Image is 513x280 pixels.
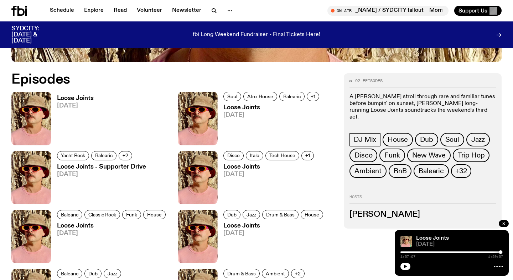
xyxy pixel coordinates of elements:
[247,212,256,217] span: Jazz
[400,255,415,259] span: 1:57:07
[414,164,449,178] a: Balearic
[57,269,82,278] a: Balearic
[223,230,325,236] span: [DATE]
[327,6,449,16] button: On AirMornings with [PERSON_NAME] / SYDCITY falloutMornings with [PERSON_NAME] / SYDCITY fallout
[223,210,240,219] a: Dub
[265,151,299,160] a: Tech House
[227,153,240,158] span: Disco
[80,6,108,16] a: Explore
[57,171,146,177] span: [DATE]
[223,164,316,170] h3: Loose Joints
[61,212,78,217] span: Balearic
[354,167,382,175] span: Ambient
[126,212,137,217] span: Funk
[400,236,412,247] img: Tyson stands in front of a paperbark tree wearing orange sunglasses, a suede bucket hat and a pin...
[458,7,487,14] span: Support Us
[91,151,116,160] a: Balearic
[389,164,411,178] a: RnB
[84,269,102,278] a: Dub
[354,136,376,144] span: DJ Mix
[143,210,166,219] a: House
[123,153,128,158] span: +2
[445,136,459,144] span: Soul
[46,6,78,16] a: Schedule
[119,151,132,160] button: +2
[57,223,168,229] h3: Loose Joints
[88,271,98,276] span: Dub
[51,223,168,263] a: Loose Joints[DATE]
[466,133,490,146] a: Jazz
[57,95,94,101] h3: Loose Joints
[218,105,321,145] a: Loose Joints[DATE]
[61,271,78,276] span: Balearic
[223,92,241,101] a: Soul
[407,149,451,162] a: New Wave
[262,269,289,278] a: Ambient
[349,164,387,178] a: Ambient
[415,133,438,146] a: Dub
[88,212,116,217] span: Classic Rock
[108,271,117,276] span: Jazz
[295,271,301,276] span: +2
[269,153,295,158] span: Tech House
[301,151,314,160] button: +1
[51,164,146,204] a: Loose Joints - Supporter Drive[DATE]
[104,269,121,278] a: Jazz
[349,149,377,162] a: Disco
[168,6,206,16] a: Newsletter
[266,212,295,217] span: Drum & Bass
[305,153,310,158] span: +1
[283,94,301,99] span: Balearic
[227,271,256,276] span: Drum & Bass
[11,92,51,145] img: Tyson stands in front of a paperbark tree wearing orange sunglasses, a suede bucket hat and a pin...
[420,136,433,144] span: Dub
[262,210,299,219] a: Drum & Bass
[227,212,237,217] span: Dub
[458,151,484,159] span: Trip Hop
[412,151,446,159] span: New Wave
[354,151,372,159] span: Disco
[223,171,316,177] span: [DATE]
[311,94,315,99] span: +1
[379,149,405,162] a: Funk
[223,112,321,118] span: [DATE]
[133,6,166,16] a: Volunteer
[301,210,323,219] a: House
[247,94,273,99] span: Afro-House
[243,210,260,219] a: Jazz
[349,211,496,219] h3: [PERSON_NAME]
[291,269,305,278] button: +2
[384,151,400,159] span: Funk
[95,153,113,158] span: Balearic
[57,210,82,219] a: Balearic
[266,271,285,276] span: Ambient
[394,167,406,175] span: RnB
[11,151,51,204] img: Tyson stands in front of a paperbark tree wearing orange sunglasses, a suede bucket hat and a pin...
[416,242,503,247] span: [DATE]
[454,6,502,16] button: Support Us
[147,212,162,217] span: House
[349,94,496,121] p: A [PERSON_NAME] stroll through rare and familiar tunes before bumpin' on sunset, [PERSON_NAME] lo...
[440,133,464,146] a: Soul
[383,133,413,146] a: House
[223,223,325,229] h3: Loose Joints
[109,6,131,16] a: Read
[349,195,496,204] h2: Hosts
[355,79,383,83] span: 92 episodes
[349,133,380,146] a: DJ Mix
[51,95,94,145] a: Loose Joints[DATE]
[11,210,51,263] img: Tyson stands in front of a paperbark tree wearing orange sunglasses, a suede bucket hat and a pin...
[223,105,321,111] h3: Loose Joints
[419,167,444,175] span: Balearic
[279,92,305,101] a: Balearic
[84,210,120,219] a: Classic Rock
[57,103,94,109] span: [DATE]
[57,151,89,160] a: Yacht Rock
[246,151,263,160] a: Italo
[455,167,467,175] span: +32
[218,164,316,204] a: Loose Joints[DATE]
[223,151,244,160] a: Disco
[388,136,408,144] span: House
[178,210,218,263] img: Tyson stands in front of a paperbark tree wearing orange sunglasses, a suede bucket hat and a pin...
